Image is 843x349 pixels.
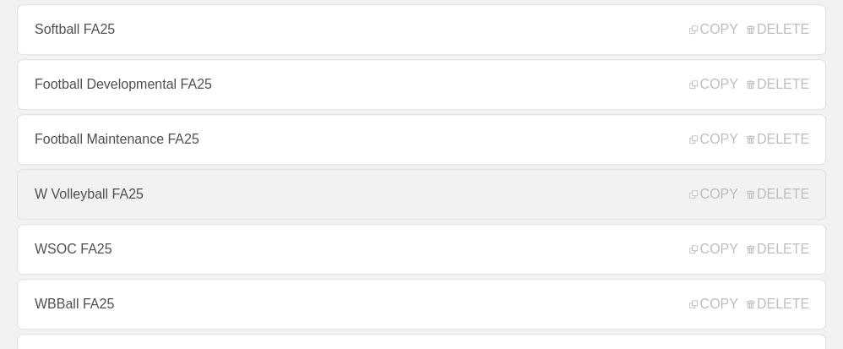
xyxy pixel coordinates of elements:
a: Football Maintenance FA25 [17,114,826,165]
a: WSOC FA25 [17,224,826,275]
a: Football Developmental FA25 [17,59,826,110]
iframe: Chat Widget [540,154,843,349]
a: W Volleyball FA25 [17,169,826,220]
span: DELETE [747,22,809,37]
span: DELETE [747,77,809,92]
span: COPY [689,77,737,92]
a: WBBall FA25 [17,279,826,330]
a: Softball FA25 [17,4,826,55]
span: DELETE [747,132,809,147]
span: COPY [689,22,737,37]
span: COPY [689,132,737,147]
